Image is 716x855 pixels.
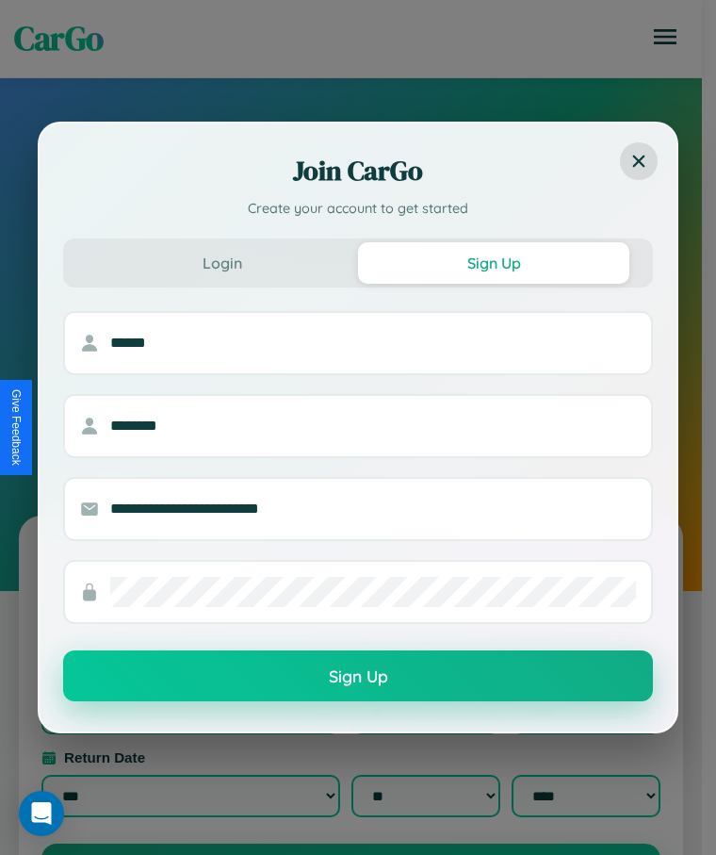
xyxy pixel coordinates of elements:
button: Sign Up [358,242,629,284]
button: Login [87,242,358,284]
button: Sign Up [63,650,653,701]
div: Open Intercom Messenger [19,791,64,836]
h2: Join CarGo [63,152,653,189]
p: Create your account to get started [63,199,653,220]
div: Give Feedback [9,389,23,466]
